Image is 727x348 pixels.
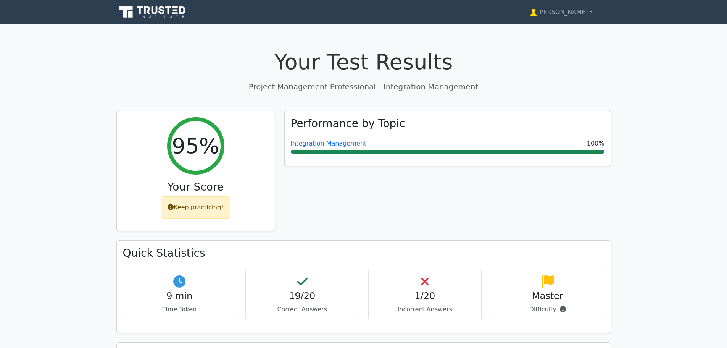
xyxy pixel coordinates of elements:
[291,117,405,130] h3: Performance by Topic
[291,140,367,147] a: Integration Management
[172,133,219,159] h2: 95%
[123,247,604,260] h3: Quick Statistics
[511,5,611,20] a: [PERSON_NAME]
[161,196,230,219] div: Keep practicing!
[129,291,230,302] h4: 9 min
[252,291,353,302] h4: 19/20
[129,305,230,314] p: Time Taken
[587,139,604,148] span: 100%
[252,305,353,314] p: Correct Answers
[375,305,476,314] p: Incorrect Answers
[116,81,611,92] p: Project Management Professional - Integration Management
[497,291,598,302] h4: Master
[116,49,611,74] h1: Your Test Results
[375,291,476,302] h4: 1/20
[123,181,269,194] h3: Your Score
[497,305,598,314] p: Difficulty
